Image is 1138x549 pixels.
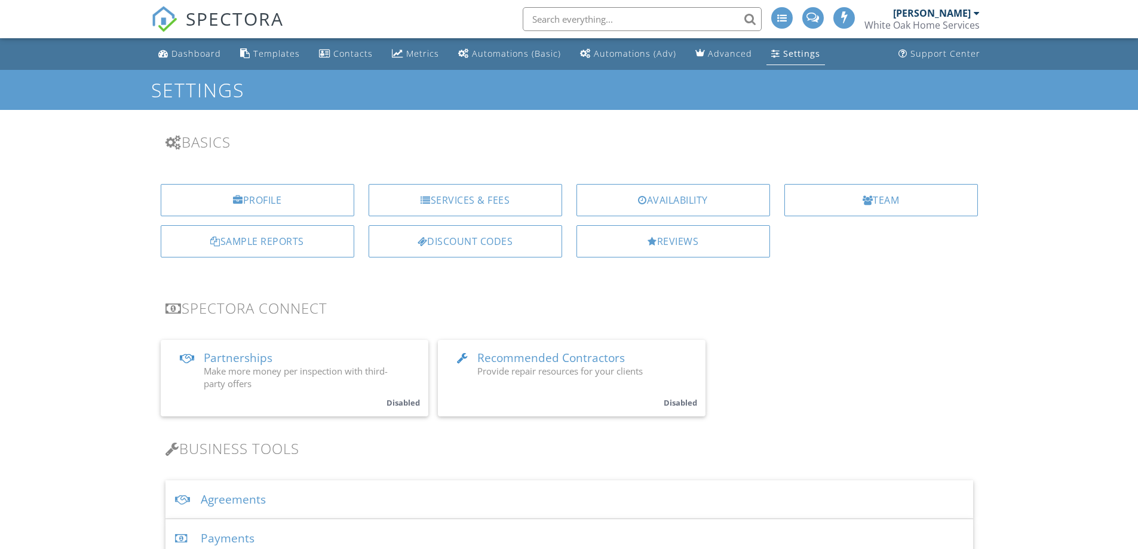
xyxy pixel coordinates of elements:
[186,6,284,31] span: SPECTORA
[154,43,226,65] a: Dashboard
[235,43,305,65] a: Templates
[910,48,980,59] div: Support Center
[783,48,820,59] div: Settings
[165,440,973,456] h3: Business Tools
[575,43,681,65] a: Automations (Advanced)
[523,7,762,31] input: Search everything...
[664,397,697,408] small: Disabled
[165,300,973,316] h3: Spectora Connect
[314,43,378,65] a: Contacts
[708,48,752,59] div: Advanced
[576,225,770,257] a: Reviews
[406,48,439,59] div: Metrics
[204,365,388,389] span: Make more money per inspection with third-party offers
[165,480,973,519] div: Agreements
[472,48,561,59] div: Automations (Basic)
[387,397,420,408] small: Disabled
[165,134,973,150] h3: Basics
[333,48,373,59] div: Contacts
[691,43,757,65] a: Advanced
[171,48,221,59] div: Dashboard
[453,43,566,65] a: Automations (Basic)
[784,184,978,216] a: Team
[864,19,980,31] div: White Oak Home Services
[369,225,562,257] a: Discount Codes
[893,7,971,19] div: [PERSON_NAME]
[387,43,444,65] a: Metrics
[204,350,272,366] span: Partnerships
[576,184,770,216] a: Availability
[161,184,354,216] a: Profile
[151,16,284,41] a: SPECTORA
[438,340,706,416] a: Recommended Contractors Provide repair resources for your clients Disabled
[477,350,625,366] span: Recommended Contractors
[161,225,354,257] a: Sample Reports
[594,48,676,59] div: Automations (Adv)
[766,43,825,65] a: Settings
[369,184,562,216] a: Services & Fees
[151,79,987,100] h1: Settings
[161,340,428,416] a: Partnerships Make more money per inspection with third-party offers Disabled
[477,365,643,377] span: Provide repair resources for your clients
[894,43,985,65] a: Support Center
[253,48,300,59] div: Templates
[151,6,177,32] img: The Best Home Inspection Software - Spectora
